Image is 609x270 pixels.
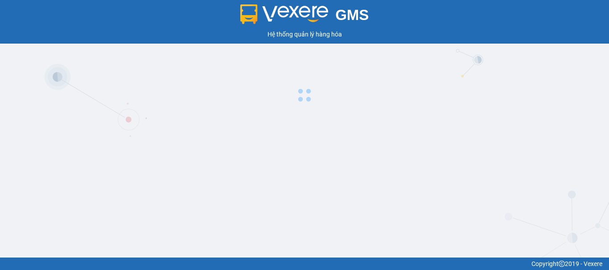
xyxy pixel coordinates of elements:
span: GMS [335,7,369,23]
div: Hệ thống quản lý hàng hóa [2,29,607,39]
div: Copyright 2019 - Vexere [7,259,602,269]
span: copyright [559,261,565,267]
a: GMS [240,13,369,20]
img: logo 2 [240,4,329,24]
